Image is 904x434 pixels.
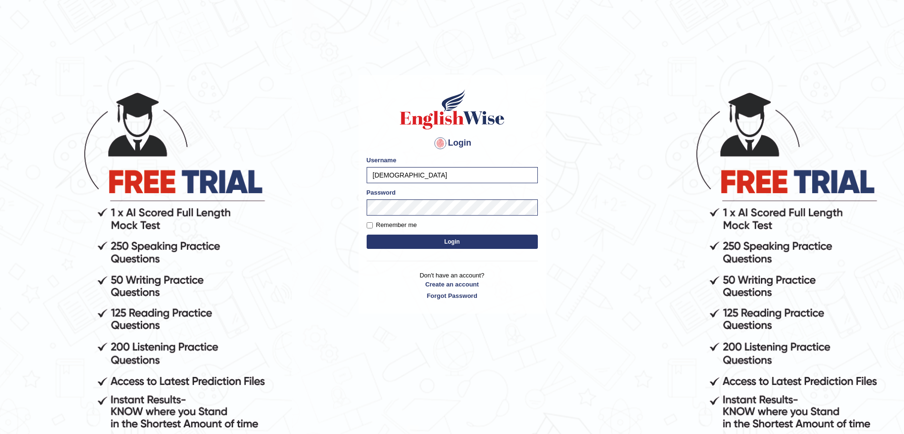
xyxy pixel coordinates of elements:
input: Remember me [367,222,373,228]
p: Don't have an account? [367,271,538,300]
label: Username [367,156,397,165]
a: Create an account [367,280,538,289]
button: Login [367,235,538,249]
img: Logo of English Wise sign in for intelligent practice with AI [398,88,506,131]
label: Remember me [367,220,417,230]
a: Forgot Password [367,291,538,300]
label: Password [367,188,396,197]
h4: Login [367,136,538,151]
